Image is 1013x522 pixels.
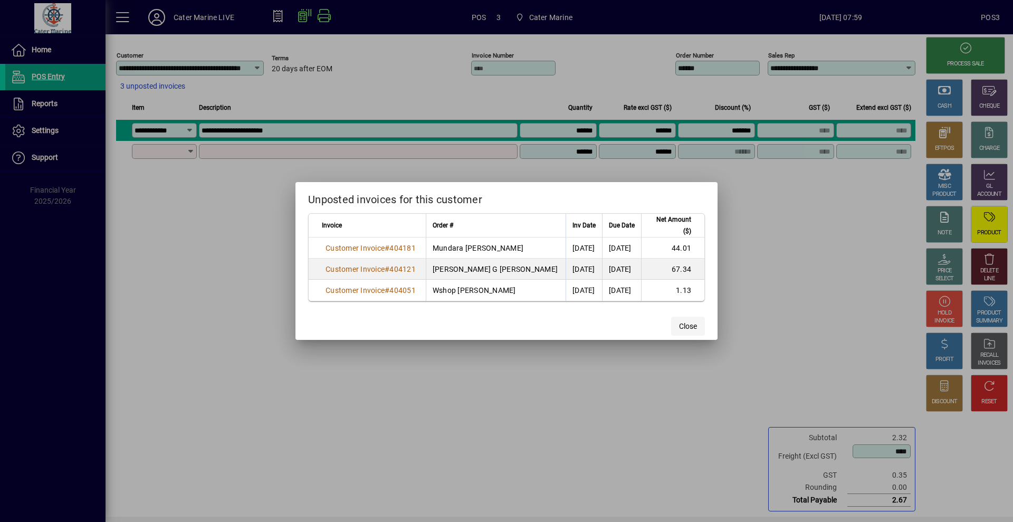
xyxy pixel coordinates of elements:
[389,286,416,295] span: 404051
[322,263,419,275] a: Customer Invoice#404121
[322,242,419,254] a: Customer Invoice#404181
[602,280,641,301] td: [DATE]
[671,317,705,336] button: Close
[385,286,389,295] span: #
[322,220,342,231] span: Invoice
[602,259,641,280] td: [DATE]
[326,286,385,295] span: Customer Invoice
[566,259,602,280] td: [DATE]
[679,321,697,332] span: Close
[295,182,718,213] h2: Unposted invoices for this customer
[389,265,416,273] span: 404121
[433,265,558,273] span: [PERSON_NAME] G [PERSON_NAME]
[326,244,385,252] span: Customer Invoice
[641,238,704,259] td: 44.01
[385,265,389,273] span: #
[602,238,641,259] td: [DATE]
[433,244,523,252] span: Mundara [PERSON_NAME]
[326,265,385,273] span: Customer Invoice
[322,284,419,296] a: Customer Invoice#404051
[641,259,704,280] td: 67.34
[648,214,691,237] span: Net Amount ($)
[609,220,635,231] span: Due Date
[566,280,602,301] td: [DATE]
[641,280,704,301] td: 1.13
[566,238,602,259] td: [DATE]
[433,220,453,231] span: Order #
[433,286,516,295] span: Wshop [PERSON_NAME]
[389,244,416,252] span: 404181
[572,220,596,231] span: Inv Date
[385,244,389,252] span: #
